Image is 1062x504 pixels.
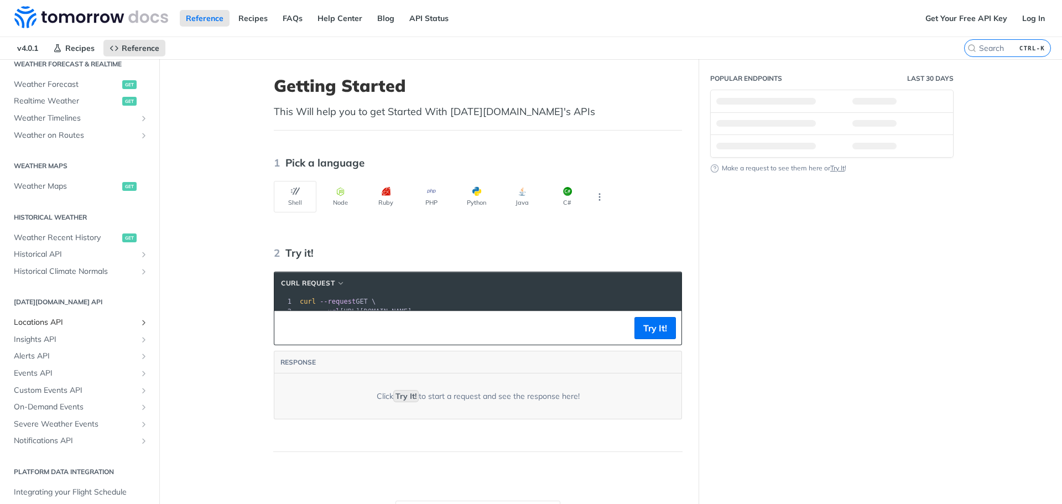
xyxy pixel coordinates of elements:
[455,181,498,212] button: Python
[280,246,319,259] span: Try it!
[122,182,137,191] span: get
[14,130,137,141] span: Weather on Routes
[280,156,370,169] span: Pick a language
[139,114,148,123] button: Show subpages for Weather Timelines
[232,10,274,27] a: Recipes
[14,249,137,260] span: Historical API
[139,335,148,344] button: Show subpages for Insights API
[277,10,309,27] a: FAQs
[8,348,151,365] a: Alerts APIShow subpages for Alerts API
[139,250,148,259] button: Show subpages for Historical API
[14,232,119,243] span: Weather Recent History
[1017,43,1048,54] kbd: CTRL-K
[280,320,295,336] button: Copy to clipboard
[8,161,151,171] h2: Weather Maps
[14,96,119,107] span: Realtime Weather
[277,278,349,289] button: cURL Request
[710,74,782,84] div: Popular Endpoints
[47,40,101,56] a: Recipes
[300,298,376,305] span: GET \
[274,297,293,306] div: 1
[8,297,151,307] h2: [DATE][DOMAIN_NAME] API
[393,390,419,402] code: Try It!
[722,163,846,173] span: Make a request to see them here or !
[8,127,151,144] a: Weather on RoutesShow subpages for Weather on Routes
[365,181,407,212] button: Ruby
[139,318,148,327] button: Show subpages for Locations API
[546,181,589,212] button: C#
[591,189,608,205] button: More Languages
[122,43,159,53] span: Reference
[8,59,151,69] h2: Weather Forecast & realtime
[8,331,151,348] a: Insights APIShow subpages for Insights API
[320,298,356,305] span: --request
[274,156,280,169] span: 1
[103,40,165,56] a: Reference
[8,246,151,263] a: Historical APIShow subpages for Historical API
[919,10,1013,27] a: Get Your Free API Key
[11,40,44,56] span: v4.0.1
[8,467,151,477] h2: Platform DATA integration
[139,420,148,429] button: Show subpages for Severe Weather Events
[274,246,280,259] span: 2
[139,131,148,140] button: Show subpages for Weather on Routes
[139,352,148,361] button: Show subpages for Alerts API
[122,233,137,242] span: get
[8,382,151,399] a: Custom Events APIShow subpages for Custom Events API
[14,317,137,328] span: Locations API
[65,43,95,53] span: Recipes
[320,308,340,315] span: --url
[1016,10,1051,27] a: Log In
[14,334,137,345] span: Insights API
[501,181,543,212] button: Java
[14,266,137,277] span: Historical Climate Normals
[371,10,400,27] a: Blog
[280,357,316,368] button: RESPONSE
[8,110,151,127] a: Weather TimelinesShow subpages for Weather Timelines
[300,308,412,315] span: [URL][DOMAIN_NAME]
[274,181,316,212] button: Shell
[377,391,580,402] div: Click to start a request and see the response here!
[830,164,845,172] a: Try It
[595,192,605,202] svg: More ellipsis
[274,306,293,316] div: 2
[14,435,137,446] span: Notifications API
[8,484,151,501] a: Integrating your Flight Schedule
[274,76,682,96] h1: Getting Started
[8,433,151,449] a: Notifications APIShow subpages for Notifications API
[281,278,335,288] span: cURL Request
[967,44,976,53] svg: Search
[907,74,954,84] div: Last 30 Days
[122,80,137,89] span: get
[319,181,362,212] button: Node
[8,263,151,280] a: Historical Climate NormalsShow subpages for Historical Climate Normals
[8,416,151,433] a: Severe Weather EventsShow subpages for Severe Weather Events
[8,399,151,415] a: On-Demand EventsShow subpages for On-Demand Events
[14,368,137,379] span: Events API
[14,402,137,413] span: On-Demand Events
[139,369,148,378] button: Show subpages for Events API
[139,403,148,412] button: Show subpages for On-Demand Events
[14,113,137,124] span: Weather Timelines
[14,181,119,192] span: Weather Maps
[8,76,151,93] a: Weather Forecastget
[14,419,137,430] span: Severe Weather Events
[139,386,148,395] button: Show subpages for Custom Events API
[410,181,452,212] button: PHP
[14,351,137,362] span: Alerts API
[14,6,168,28] img: Tomorrow.io Weather API Docs
[274,104,682,119] p: This Will help you to get Started With [DATE][DOMAIN_NAME]'s APIs
[8,314,151,331] a: Locations APIShow subpages for Locations API
[122,97,137,106] span: get
[273,456,683,479] nav: Pagination Controls
[180,10,230,27] a: Reference
[139,437,148,445] button: Show subpages for Notifications API
[8,178,151,195] a: Weather Mapsget
[300,298,316,305] span: curl
[8,212,151,222] h2: Historical Weather
[8,230,151,246] a: Weather Recent Historyget
[311,10,368,27] a: Help Center
[14,487,148,498] span: Integrating your Flight Schedule
[139,267,148,276] button: Show subpages for Historical Climate Normals
[8,365,151,382] a: Events APIShow subpages for Events API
